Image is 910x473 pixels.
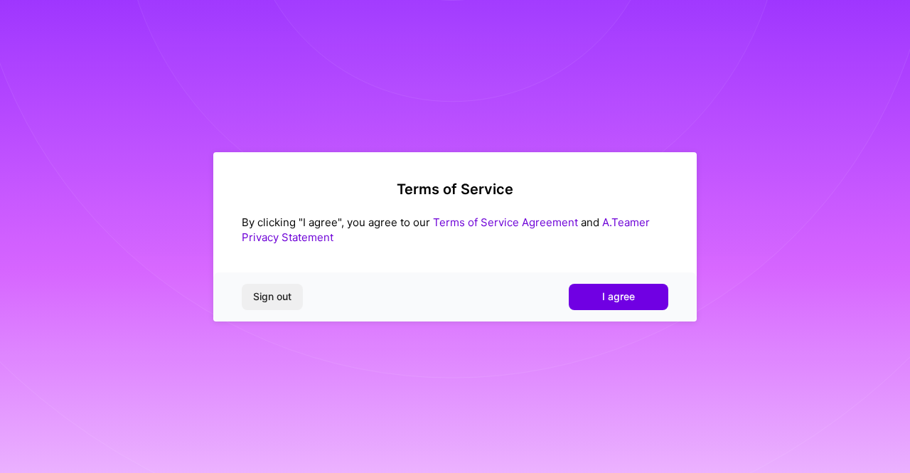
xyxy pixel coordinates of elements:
[433,216,578,229] a: Terms of Service Agreement
[242,181,668,198] h2: Terms of Service
[242,284,303,309] button: Sign out
[569,284,668,309] button: I agree
[602,289,635,304] span: I agree
[242,215,668,245] div: By clicking "I agree", you agree to our and
[253,289,291,304] span: Sign out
